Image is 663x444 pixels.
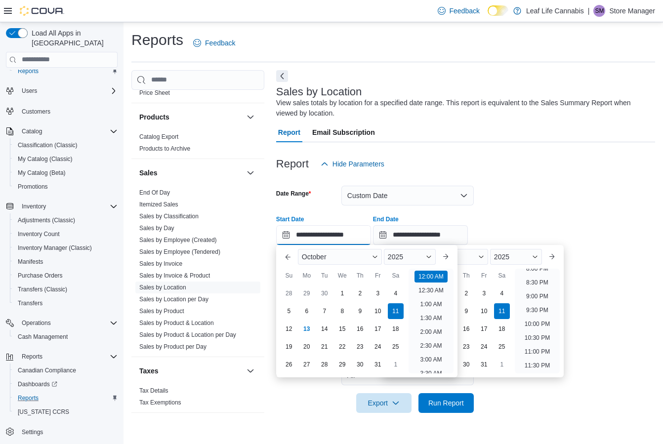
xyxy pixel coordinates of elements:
button: Reports [10,64,122,78]
button: Taxes [245,365,256,377]
span: Feedback [205,38,235,48]
li: 8:30 PM [522,277,552,288]
li: 9:00 PM [522,290,552,302]
li: 12:30 AM [414,284,448,296]
a: Purchase Orders [14,270,67,282]
span: 2025 [388,253,403,261]
button: Taxes [139,366,243,376]
button: Reports [10,391,122,405]
button: Transfers (Classic) [10,283,122,296]
div: day-10 [476,303,492,319]
div: View sales totals by location for a specified date range. This report is equivalent to the Sales ... [276,98,650,119]
span: Dashboards [18,380,57,388]
div: day-16 [458,321,474,337]
div: day-2 [352,285,368,301]
span: Sales by Classification [139,212,199,220]
span: Catalog [22,127,42,135]
div: day-4 [494,285,510,301]
span: Promotions [14,181,118,193]
a: Catalog Export [139,133,178,140]
button: Inventory [18,201,50,212]
span: Reports [18,394,39,402]
span: Catalog Export [139,133,178,141]
div: day-11 [494,303,510,319]
p: Leaf Life Cannabis [526,5,584,17]
div: Button. Open the month selector. October is currently selected. [298,249,382,265]
a: Settings [18,426,47,438]
li: 2:00 AM [416,326,446,338]
div: day-3 [370,285,386,301]
a: Canadian Compliance [14,364,80,376]
a: Transfers (Classic) [14,283,71,295]
div: day-13 [299,321,315,337]
div: Tu [317,268,332,283]
span: Transfers (Classic) [18,285,67,293]
a: Reports [14,65,42,77]
button: Canadian Compliance [10,363,122,377]
div: day-16 [352,321,368,337]
button: Users [2,84,122,98]
span: Transfers [18,299,42,307]
div: day-2 [458,285,474,301]
a: Inventory Count [14,228,64,240]
div: day-11 [388,303,404,319]
a: Inventory Manager (Classic) [14,242,96,254]
div: Store Manager [593,5,605,17]
span: Classification (Classic) [14,139,118,151]
div: day-19 [281,339,297,355]
a: Sales by Invoice & Product [139,272,210,279]
div: day-9 [458,303,474,319]
div: day-6 [299,303,315,319]
a: Cash Management [14,331,72,343]
button: Next month [438,249,454,265]
a: Tax Exemptions [139,399,181,406]
button: Customers [2,104,122,118]
a: End Of Day [139,189,170,196]
span: Classification (Classic) [18,141,78,149]
div: day-26 [281,357,297,372]
a: Promotions [14,181,52,193]
button: Inventory [2,200,122,213]
label: Start Date [276,215,304,223]
span: Inventory Count [14,228,118,240]
a: My Catalog (Beta) [14,167,70,179]
span: Feedback [450,6,480,16]
li: 3:30 AM [416,367,446,379]
span: Email Subscription [312,122,375,142]
span: Cash Management [18,333,68,341]
div: day-15 [334,321,350,337]
button: Catalog [2,124,122,138]
span: Purchase Orders [18,272,63,280]
li: 10:00 PM [521,318,554,330]
a: Tax Details [139,387,168,394]
button: Operations [2,316,122,330]
div: Mo [299,268,315,283]
a: My Catalog (Classic) [14,153,77,165]
span: Settings [22,428,43,436]
span: Sales by Location [139,283,186,291]
span: Manifests [18,258,43,266]
span: End Of Day [139,189,170,197]
button: Cash Management [10,330,122,344]
span: Users [18,85,118,97]
span: Catalog [18,125,118,137]
button: Sales [139,168,243,178]
span: Dashboards [14,378,118,390]
a: Feedback [434,1,484,21]
div: day-24 [370,339,386,355]
div: day-9 [352,303,368,319]
div: day-12 [281,321,297,337]
span: Reports [22,353,42,361]
span: SM [595,5,604,17]
ul: Time [409,269,454,373]
a: Dashboards [14,378,61,390]
span: Sales by Employee (Tendered) [139,248,220,256]
div: day-5 [281,303,297,319]
span: Canadian Compliance [14,364,118,376]
span: My Catalog (Beta) [14,167,118,179]
li: 12:00 AM [414,271,448,283]
li: 11:30 PM [521,360,554,371]
button: Run Report [418,393,474,413]
p: Store Manager [609,5,655,17]
input: Press the down key to enter a popover containing a calendar. Press the escape key to close the po... [373,225,468,245]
